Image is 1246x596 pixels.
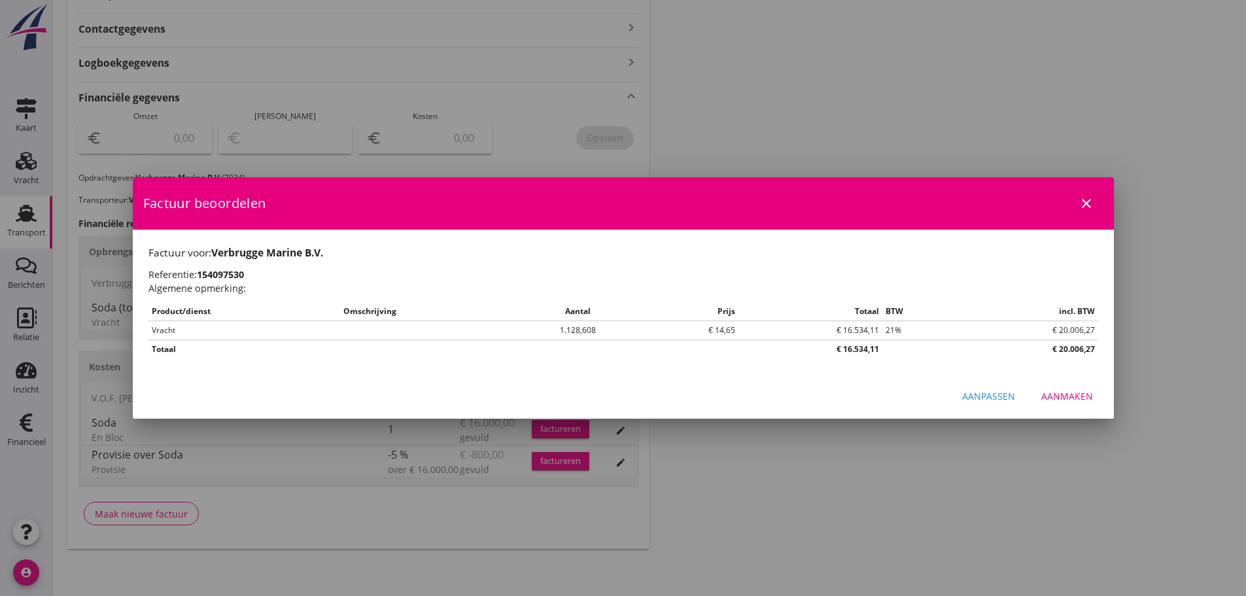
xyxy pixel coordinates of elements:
th: Product/dienst [148,302,341,321]
th: € 20.006,27 [882,340,1098,359]
td: € 20.006,27 [954,321,1098,340]
td: € 14,65 [640,321,738,340]
th: Aantal [515,302,640,321]
strong: 154097530 [197,268,244,281]
div: Aanpassen [962,389,1015,403]
button: Aanmaken [1031,385,1103,408]
h2: Referentie: Algemene opmerking: [148,268,1098,296]
th: incl. BTW [954,302,1098,321]
td: Vracht [148,321,341,340]
i: close [1079,196,1094,211]
th: Totaal [148,340,738,359]
th: Omschrijving [340,302,515,321]
div: Factuur beoordelen [133,177,1114,230]
th: € 16.534,11 [738,340,882,359]
td: 21% [882,321,954,340]
td: € 16.534,11 [738,321,882,340]
th: BTW [882,302,954,321]
th: Prijs [640,302,738,321]
td: 1.128,608 [515,321,640,340]
div: Aanmaken [1041,389,1093,403]
strong: Verbrugge Marine B.V. [211,245,323,260]
button: Aanpassen [952,385,1026,408]
th: Totaal [738,302,882,321]
h1: Factuur voor: [148,245,1098,260]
